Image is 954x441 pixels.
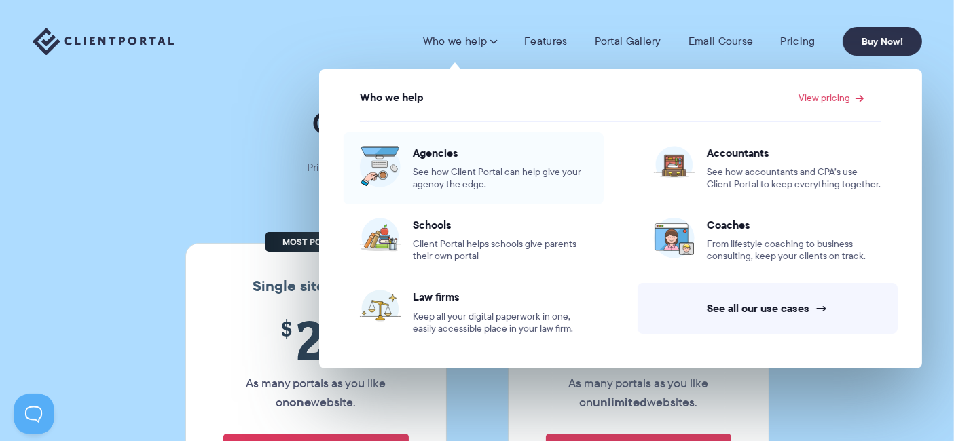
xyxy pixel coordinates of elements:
span: Law firms [413,290,587,303]
span: Schools [413,218,587,231]
a: Email Course [689,35,754,48]
h3: Single site license [200,277,433,295]
a: Who we help [423,35,497,48]
a: Portal Gallery [595,35,661,48]
p: As many portals as you like on website. [223,374,409,412]
a: Buy Now! [843,27,922,56]
span: Who we help [360,92,424,104]
span: 49 [546,309,731,370]
span: See how Client Portal can help give your agency the edge. [413,166,587,191]
iframe: Toggle Customer Support [14,394,54,434]
a: View pricing [799,93,864,102]
a: Pricing [780,35,815,48]
span: From lifestyle coaching to business consulting, keep your clients on track. [707,238,881,263]
strong: unlimited [593,393,647,411]
span: 25 [223,309,409,370]
strong: one [289,393,311,411]
ul: View pricing [327,109,915,349]
span: Agencies [413,146,587,159]
a: See all our use cases [638,283,898,334]
span: See how accountants and CPA’s use Client Portal to keep everything together. [707,166,881,191]
p: Pricing shouldn't be complicated. Straightforward plans, no hidden fees. [274,158,681,177]
span: Keep all your digital paperwork in one, easily accessible place in your law firm. [413,311,587,335]
span: Accountants [707,146,881,159]
span: Client Portal helps schools give parents their own portal [413,238,587,263]
span: → [815,301,828,315]
a: Features [524,35,567,48]
span: Coaches [707,218,881,231]
ul: Who we help [319,69,922,368]
p: As many portals as you like on websites. [546,374,731,412]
